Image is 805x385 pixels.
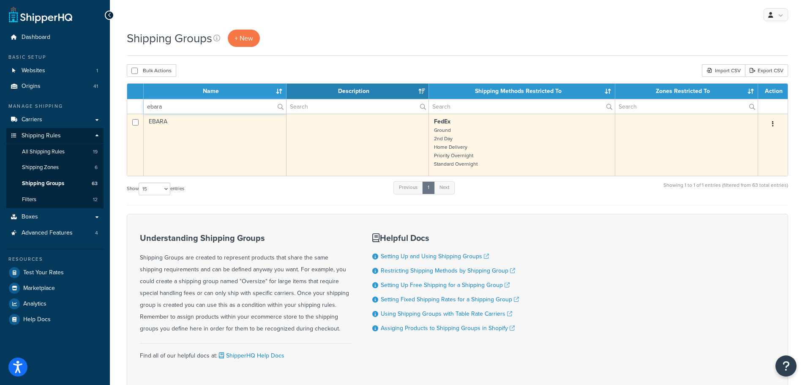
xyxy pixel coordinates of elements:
[140,343,351,362] div: Find all of our helpful docs at:
[775,355,797,377] button: Open Resource Center
[127,30,212,46] h1: Shipping Groups
[429,99,615,114] input: Search
[6,225,104,241] a: Advanced Features 4
[6,192,104,208] a: Filters 12
[22,148,65,156] span: All Shipping Rules
[95,164,98,171] span: 6
[6,128,104,208] li: Shipping Rules
[9,6,72,23] a: ShipperHQ Home
[6,160,104,175] li: Shipping Zones
[381,252,489,261] a: Setting Up and Using Shipping Groups
[217,351,284,360] a: ShipperHQ Help Docs
[92,180,98,187] span: 63
[228,30,260,47] a: + New
[93,83,98,90] span: 41
[6,209,104,225] a: Boxes
[6,54,104,61] div: Basic Setup
[6,112,104,128] a: Carriers
[381,266,515,275] a: Restricting Shipping Methods by Shipping Group
[6,312,104,327] a: Help Docs
[22,116,42,123] span: Carriers
[23,285,55,292] span: Marketplace
[6,176,104,191] a: Shipping Groups 63
[22,132,61,139] span: Shipping Rules
[758,84,788,99] th: Action
[381,309,512,318] a: Using Shipping Groups with Table Rate Carriers
[127,183,184,195] label: Show entries
[381,295,519,304] a: Setting Fixed Shipping Rates for a Shipping Group
[393,181,423,194] a: Previous
[6,160,104,175] a: Shipping Zones 6
[372,233,519,243] h3: Helpful Docs
[127,64,176,77] button: Bulk Actions
[23,300,46,308] span: Analytics
[6,225,104,241] li: Advanced Features
[663,180,788,199] div: Showing 1 to 1 of 1 entries (filtered from 63 total entries)
[140,233,351,335] div: Shipping Groups are created to represent products that share the same shipping requirements and c...
[93,196,98,203] span: 12
[429,84,615,99] th: Shipping Methods Restricted To: activate to sort column ascending
[287,84,429,99] th: Description: activate to sort column ascending
[96,67,98,74] span: 1
[287,99,429,114] input: Search
[235,33,253,43] span: + New
[22,213,38,221] span: Boxes
[23,316,51,323] span: Help Docs
[22,164,59,171] span: Shipping Zones
[144,114,287,176] td: EBARA
[144,99,286,114] input: Search
[6,144,104,160] a: All Shipping Rules 19
[22,34,50,41] span: Dashboard
[6,265,104,280] a: Test Your Rates
[434,126,478,168] small: Ground 2nd Day Home Delivery Priority Overnight Standard Overnight
[422,181,435,194] a: 1
[6,296,104,311] a: Analytics
[6,192,104,208] li: Filters
[139,183,170,195] select: Showentries
[6,30,104,45] a: Dashboard
[22,229,73,237] span: Advanced Features
[6,79,104,94] li: Origins
[6,256,104,263] div: Resources
[22,67,45,74] span: Websites
[22,180,64,187] span: Shipping Groups
[615,99,758,114] input: Search
[22,196,36,203] span: Filters
[381,281,510,289] a: Setting Up Free Shipping for a Shipping Group
[6,79,104,94] a: Origins 41
[95,229,98,237] span: 4
[6,128,104,144] a: Shipping Rules
[93,148,98,156] span: 19
[434,181,455,194] a: Next
[23,269,64,276] span: Test Your Rates
[434,117,450,126] strong: FedEx
[6,63,104,79] li: Websites
[702,64,745,77] div: Import CSV
[140,233,351,243] h3: Understanding Shipping Groups
[6,63,104,79] a: Websites 1
[144,84,287,99] th: Name: activate to sort column ascending
[6,281,104,296] a: Marketplace
[6,103,104,110] div: Manage Shipping
[381,324,515,333] a: Assiging Products to Shipping Groups in Shopify
[615,84,758,99] th: Zones Restricted To: activate to sort column ascending
[6,176,104,191] li: Shipping Groups
[22,83,41,90] span: Origins
[745,64,788,77] a: Export CSV
[6,144,104,160] li: All Shipping Rules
